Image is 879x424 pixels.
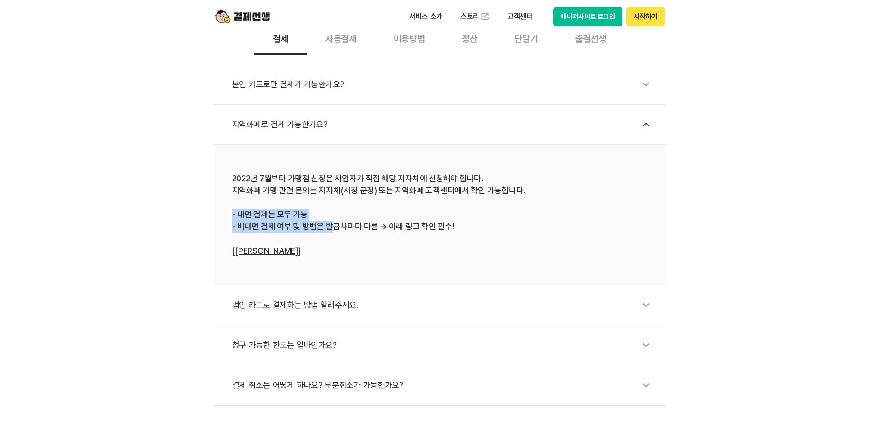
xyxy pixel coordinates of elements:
[307,21,375,55] div: 자동결제
[232,74,657,95] div: 본인 카드로만 결제가 가능한가요?
[443,21,496,55] div: 정산
[232,114,657,135] div: 지역화폐로 결제 가능한가요?
[84,307,96,314] span: 대화
[254,21,307,55] div: 결제
[232,334,657,356] div: 청구 가능한 한도는 얼마인가요?
[375,21,443,55] div: 이용방법
[626,7,664,26] button: 시작하기
[215,8,270,25] img: logo
[454,7,496,26] a: 스토리
[61,293,119,316] a: 대화
[556,21,625,55] div: 출결선생
[119,293,177,316] a: 설정
[232,294,657,316] div: 법인 카드로 결제하는 방법 알려주세요.
[501,8,539,25] p: 고객센터
[232,246,301,256] a: [[PERSON_NAME]]
[480,12,490,21] img: 외부 도메인 오픈
[232,173,647,257] div: 2022년 7월부터 가맹점 신청은 사업자가 직접 해당 지자체에 신청해야 합니다. 지역화폐 가맹 관련 문의는 지자체(시청·군청) 또는 지역화폐 고객센터에서 확인 가능합니다. -...
[496,21,556,55] div: 단말기
[143,306,154,314] span: 설정
[29,306,35,314] span: 홈
[403,8,449,25] p: 서비스 소개
[553,7,623,26] button: 매니저사이트 로그인
[232,375,657,396] div: 결체 취소는 어떻게 하나요? 부분취소가 가능한가요?
[3,293,61,316] a: 홈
